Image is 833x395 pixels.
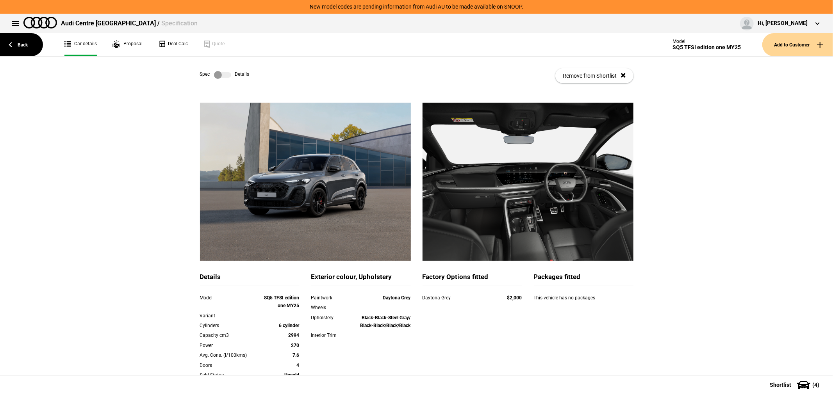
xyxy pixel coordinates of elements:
[311,272,411,286] div: Exterior colour, Upholstery
[383,295,411,301] strong: Daytona Grey
[64,33,97,56] a: Car details
[672,44,741,51] div: SQ5 TFSI edition one MY25
[507,295,522,301] strong: $2,000
[297,363,300,368] strong: 4
[423,294,492,302] div: Daytona Grey
[200,331,260,339] div: Capacity cm3
[200,272,300,286] div: Details
[758,20,808,27] div: Hi, [PERSON_NAME]
[112,33,143,56] a: Proposal
[293,352,300,358] strong: 7.6
[291,343,300,348] strong: 270
[762,33,833,56] button: Add to Customer
[534,272,633,286] div: Packages fitted
[200,322,260,329] div: Cylinders
[23,17,57,28] img: audi.png
[311,314,351,322] div: Upholstery
[279,323,300,328] strong: 6 cylinder
[672,39,741,44] div: Model
[311,294,351,302] div: Paintwork
[264,295,300,308] strong: SQ5 TFSI edition one MY25
[285,372,300,378] strong: Unsold
[311,331,351,339] div: Interior Trim
[555,68,633,83] button: Remove from Shortlist
[200,361,260,369] div: Doors
[200,371,260,379] div: Sold Status
[61,19,198,28] div: Audi Centre [GEOGRAPHIC_DATA] /
[534,294,633,310] div: This vehicle has no packages
[758,375,833,395] button: Shortlist(4)
[200,342,260,349] div: Power
[360,315,411,328] strong: Black-Black-Steel Gray/ Black-Black/Black/Black
[158,33,188,56] a: Deal Calc
[289,333,300,338] strong: 2994
[770,382,791,388] span: Shortlist
[311,304,351,311] div: Wheels
[200,312,260,320] div: Variant
[200,294,260,302] div: Model
[200,351,260,359] div: Avg. Cons. (l/100kms)
[812,382,819,388] span: ( 4 )
[200,71,250,79] div: Spec Details
[161,20,198,27] span: Specification
[423,272,522,286] div: Factory Options fitted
